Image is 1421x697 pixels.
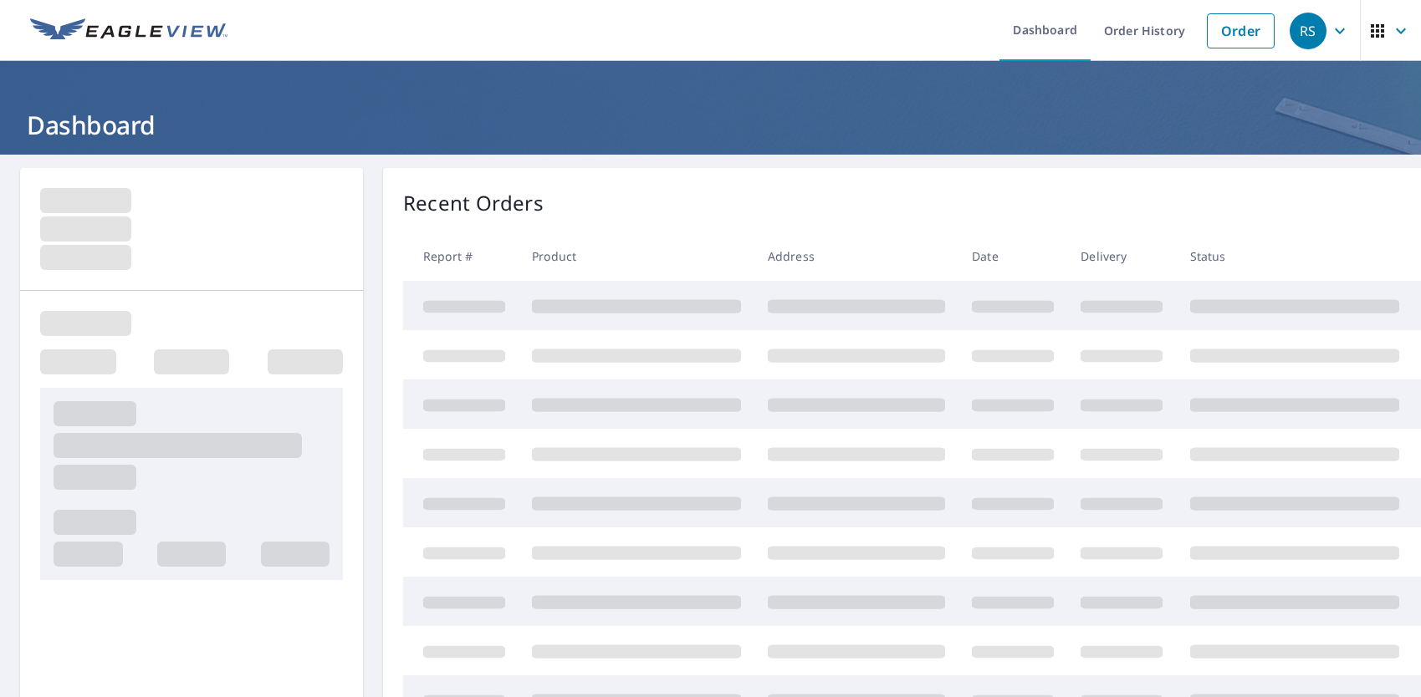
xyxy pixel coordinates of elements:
th: Report # [403,231,519,281]
div: RS [1290,13,1326,49]
th: Product [519,231,754,281]
p: Recent Orders [403,188,544,218]
a: Order [1207,13,1275,48]
img: EV Logo [30,18,227,43]
h1: Dashboard [20,108,1401,142]
th: Delivery [1067,231,1176,281]
th: Date [958,231,1067,281]
th: Address [754,231,958,281]
th: Status [1177,231,1413,281]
